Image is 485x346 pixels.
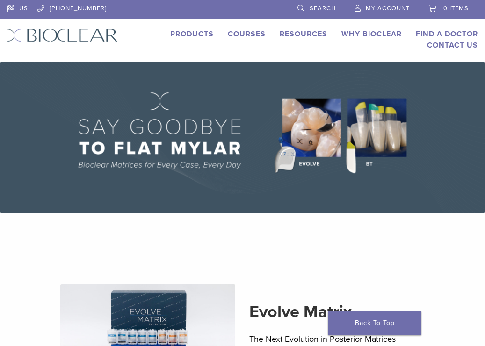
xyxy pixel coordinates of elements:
[416,29,478,39] a: Find A Doctor
[249,301,425,323] h2: Evolve Matrix
[228,29,266,39] a: Courses
[7,28,118,42] img: Bioclear
[280,29,327,39] a: Resources
[249,332,425,346] p: The Next Evolution in Posterior Matrices
[341,29,402,39] a: Why Bioclear
[443,5,469,12] span: 0 items
[366,5,410,12] span: My Account
[427,41,478,50] a: Contact Us
[310,5,336,12] span: Search
[170,29,214,39] a: Products
[328,311,421,335] a: Back To Top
